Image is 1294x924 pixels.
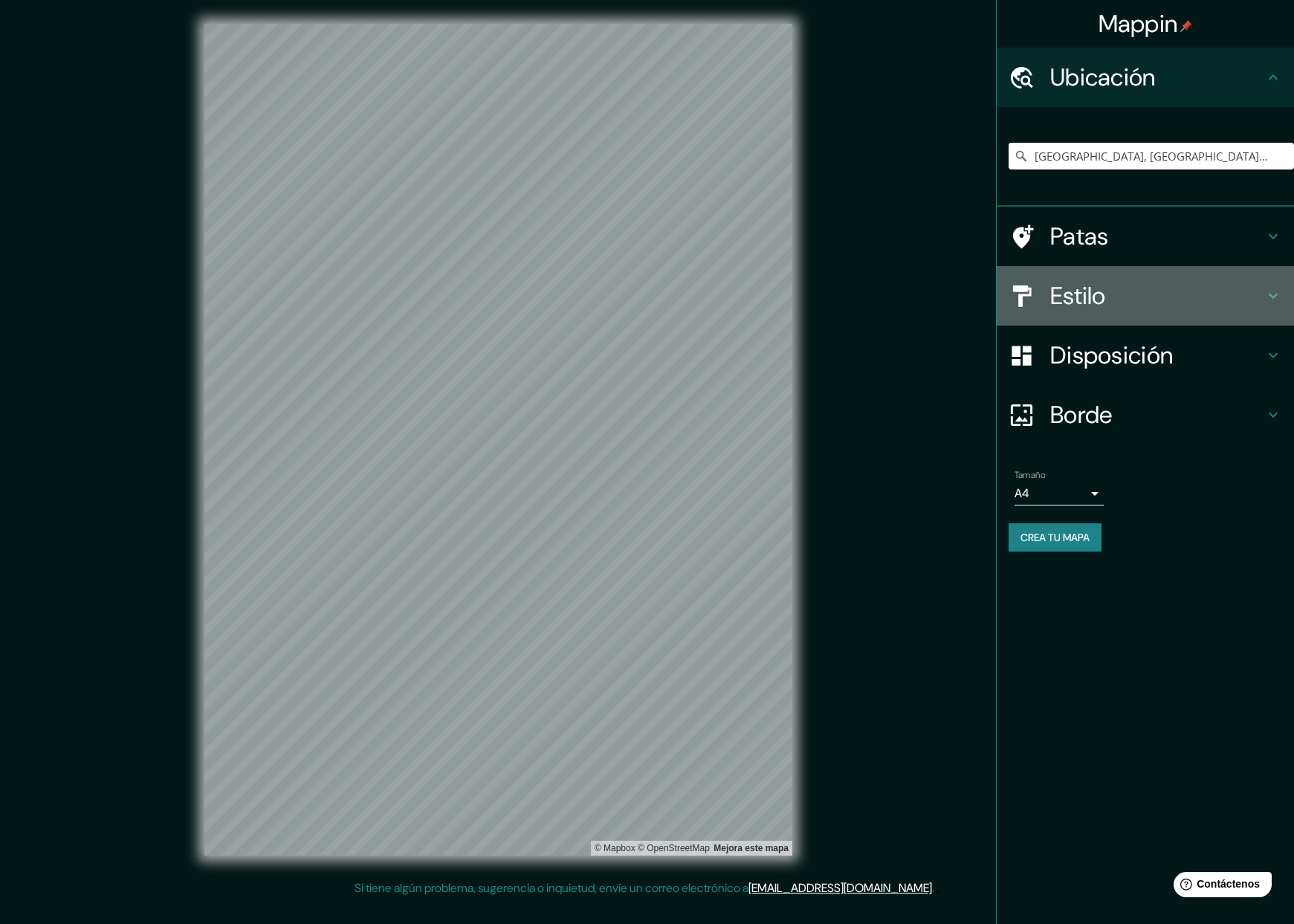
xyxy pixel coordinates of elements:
font: . [936,879,939,896]
font: . [934,879,936,896]
div: A4 [1015,482,1104,505]
div: Patas [997,207,1294,266]
font: Crea tu mapa [1020,531,1090,544]
div: Borde [997,385,1294,445]
font: © OpenStreetMap [638,843,710,853]
canvas: Mapa [204,24,792,856]
div: Estilo [997,266,1294,326]
font: Si tiene algún problema, sugerencia o inquietud, envíe un correo electrónico a [355,880,748,896]
font: . [932,880,934,896]
font: © Mapbox [595,843,635,853]
font: Mappin [1099,8,1178,39]
font: Mejora este mapa [714,843,789,853]
font: Ubicación [1050,62,1156,93]
font: Estilo [1050,280,1106,311]
font: Disposición [1050,340,1173,371]
font: Patas [1050,221,1109,252]
button: Crea tu mapa [1009,523,1101,552]
a: Mapbox [595,843,635,853]
div: Ubicación [997,48,1294,107]
input: Elige tu ciudad o zona [1009,143,1294,169]
a: Mapa de calles abierto [638,843,710,853]
iframe: Lanzador de widgets de ayuda [1162,866,1278,908]
a: [EMAIL_ADDRESS][DOMAIN_NAME] [748,880,932,896]
a: Map feedback [714,843,789,853]
div: Disposición [997,326,1294,385]
font: Borde [1050,399,1113,430]
font: Tamaño [1015,469,1045,481]
font: A4 [1015,485,1029,501]
img: pin-icon.png [1180,20,1192,32]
